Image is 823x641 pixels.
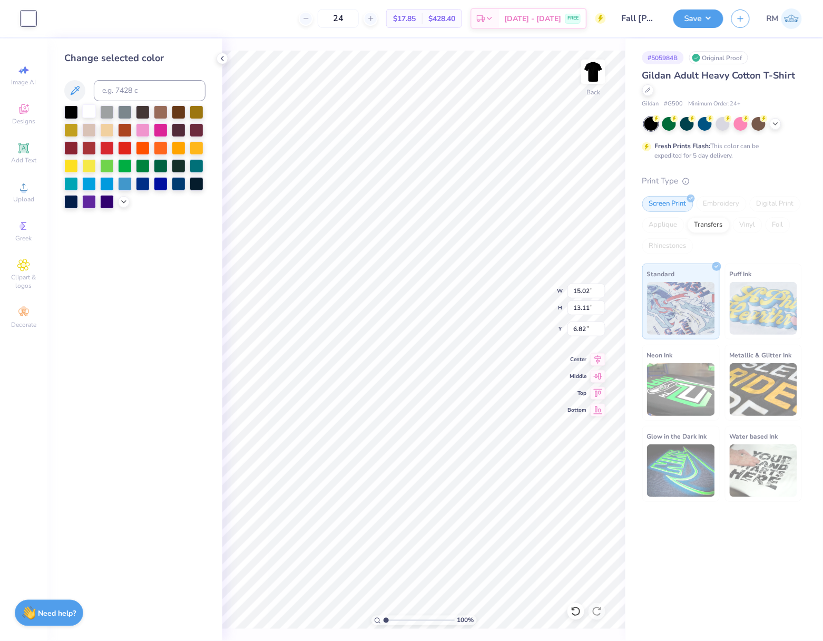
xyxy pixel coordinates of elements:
[567,15,579,22] span: FREE
[730,363,798,416] img: Metallic & Glitter Ink
[642,175,802,187] div: Print Type
[647,349,673,361] span: Neon Ink
[647,431,707,442] span: Glow in the Dark Ink
[697,196,747,212] div: Embroidery
[688,217,730,233] div: Transfers
[647,444,715,497] img: Glow in the Dark Ink
[664,100,683,109] span: # G500
[673,9,723,28] button: Save
[689,100,741,109] span: Minimum Order: 24 +
[567,390,586,397] span: Top
[647,282,715,335] img: Standard
[642,217,684,233] div: Applique
[730,282,798,335] img: Puff Ink
[94,80,205,101] input: e.g. 7428 c
[12,78,36,86] span: Image AI
[781,8,802,29] img: Ronald Manipon
[767,13,779,25] span: RM
[504,13,561,24] span: [DATE] - [DATE]
[655,141,785,160] div: This color can be expedited for 5 day delivery.
[642,196,693,212] div: Screen Print
[567,406,586,414] span: Bottom
[567,373,586,380] span: Middle
[655,142,711,150] strong: Fresh Prints Flash:
[750,196,801,212] div: Digital Print
[689,51,748,64] div: Original Proof
[767,8,802,29] a: RM
[5,273,42,290] span: Clipart & logos
[457,616,474,625] span: 100 %
[647,363,715,416] img: Neon Ink
[586,88,600,97] div: Back
[567,356,586,363] span: Center
[11,156,36,164] span: Add Text
[730,268,752,279] span: Puff Ink
[38,608,76,618] strong: Need help?
[733,217,762,233] div: Vinyl
[428,13,455,24] span: $428.40
[730,349,792,361] span: Metallic & Glitter Ink
[642,51,684,64] div: # 505984B
[64,51,205,65] div: Change selected color
[642,69,796,82] span: Gildan Adult Heavy Cotton T-Shirt
[583,61,604,82] img: Back
[642,238,693,254] div: Rhinestones
[766,217,790,233] div: Foil
[13,195,34,203] span: Upload
[318,9,359,28] input: – –
[614,8,665,29] input: Untitled Design
[16,234,32,242] span: Greek
[642,100,659,109] span: Gildan
[11,320,36,329] span: Decorate
[730,431,778,442] span: Water based Ink
[12,117,35,125] span: Designs
[647,268,675,279] span: Standard
[393,13,416,24] span: $17.85
[730,444,798,497] img: Water based Ink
